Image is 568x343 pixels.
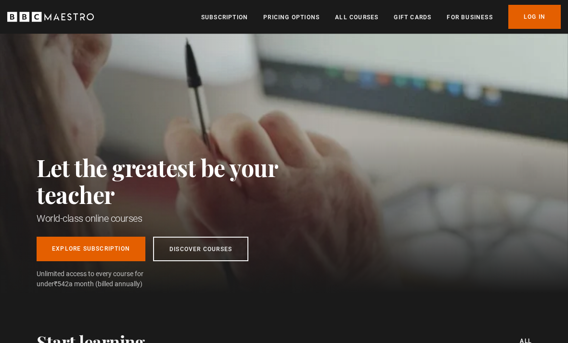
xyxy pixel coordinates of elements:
[37,269,167,289] span: Unlimited access to every course for under a month (billed annually)
[447,13,492,22] a: For business
[201,5,561,29] nav: Primary
[201,13,248,22] a: Subscription
[508,5,561,29] a: Log In
[37,237,145,261] a: Explore Subscription
[263,13,320,22] a: Pricing Options
[54,280,69,288] span: ₹542
[7,10,94,24] svg: BBC Maestro
[335,13,378,22] a: All Courses
[394,13,431,22] a: Gift Cards
[153,237,248,261] a: Discover Courses
[37,212,321,225] h1: World-class online courses
[37,154,321,208] h2: Let the greatest be your teacher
